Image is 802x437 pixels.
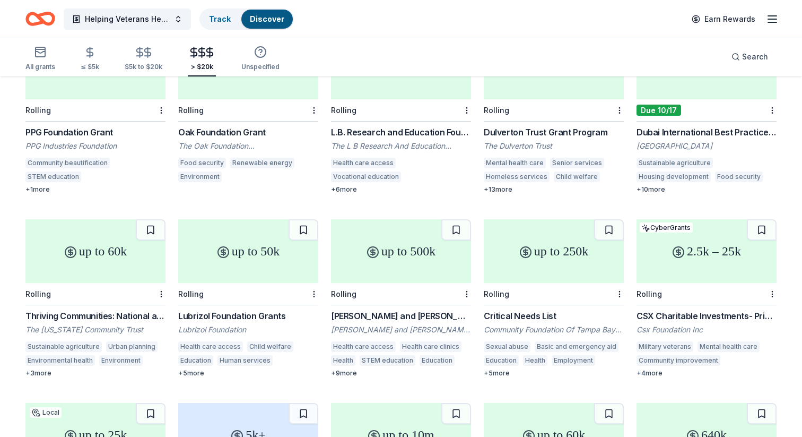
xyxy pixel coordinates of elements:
[420,355,455,366] div: Education
[25,185,165,194] div: + 1 more
[484,158,546,168] div: Mental health care
[85,13,170,25] span: Helping Veterans Heal, Grow, Thrive
[637,126,777,139] div: Dubai International Best Practices Award for Sustainable Development
[25,310,165,322] div: Thriving Communities: National and International Environmental Grantmaking
[25,141,165,151] div: PPG Industries Foundation
[331,219,471,378] a: up to 500kRolling[PERSON_NAME] and [PERSON_NAME] Foundation Grant[PERSON_NAME] and [PERSON_NAME] ...
[484,185,624,194] div: + 13 more
[241,63,280,71] div: Unspecified
[552,355,595,366] div: Employment
[25,219,165,283] div: up to 60k
[178,324,318,335] div: Lubrizol Foundation
[178,369,318,378] div: + 5 more
[81,63,99,71] div: ≤ $5k
[178,126,318,139] div: Oak Foundation Grant
[637,289,662,298] div: Rolling
[484,219,624,378] a: up to 250kRollingCritical Needs ListCommunity Foundation Of Tampa Bay IncSexual abuseBasic and em...
[331,355,355,366] div: Health
[331,369,471,378] div: + 9 more
[25,126,165,139] div: PPG Foundation Grant
[217,355,273,366] div: Human services
[25,324,165,335] div: The [US_STATE] Community Trust
[25,63,55,71] div: All grants
[188,42,216,76] button: > $20k
[637,219,777,283] div: 2.5k – 25k
[125,63,162,71] div: $5k to $20k
[178,310,318,322] div: Lubrizol Foundation Grants
[725,355,770,366] div: Job services
[331,141,471,151] div: The L B Research And Education Foundation
[178,355,213,366] div: Education
[550,158,604,168] div: Senior services
[698,341,760,352] div: Mental health care
[484,324,624,335] div: Community Foundation Of Tampa Bay Inc
[209,14,231,23] a: Track
[685,10,762,29] a: Earn Rewards
[25,289,51,298] div: Rolling
[535,341,618,352] div: Basic and emergency aid
[178,219,318,283] div: up to 50k
[484,126,624,139] div: Dulverton Trust Grant Program
[331,185,471,194] div: + 6 more
[637,369,777,378] div: + 4 more
[241,41,280,76] button: Unspecified
[637,310,777,322] div: CSX Charitable Investments- Pride in Service Grants
[25,341,102,352] div: Sustainable agriculture
[25,41,55,76] button: All grants
[230,158,294,168] div: Renewable energy
[178,106,204,115] div: Rolling
[199,8,294,30] button: TrackDiscover
[484,36,624,194] a: 25k – 35kRollingDulverton Trust Grant ProgramThe Dulverton TrustMental health careSenior services...
[742,50,768,63] span: Search
[178,36,318,185] a: 25k – 10mRollingOak Foundation GrantThe Oak Foundation [GEOGRAPHIC_DATA]Food securityRenewable en...
[484,106,509,115] div: Rolling
[30,407,62,418] div: Local
[637,324,777,335] div: Csx Foundation Inc
[400,341,461,352] div: Health care clinics
[484,172,550,182] div: Homeless services
[331,36,471,194] a: 10k – 75kRollingL.B. Research and Education FoundationThe L B Research And Education FoundationHe...
[178,289,204,298] div: Rolling
[331,341,396,352] div: Health care access
[360,355,415,366] div: STEM education
[637,36,777,194] a: up to 1mDue 10/17Dubai International Best Practices Award for Sustainable Development[GEOGRAPHIC_...
[637,219,777,378] a: 2.5k – 25kCyberGrantsRollingCSX Charitable Investments- Pride in Service GrantsCsx Foundation Inc...
[25,36,165,194] a: up to 80kRollingPPG Foundation GrantPPG Industries FoundationCommunity beautificationSTEM educati...
[637,158,713,168] div: Sustainable agriculture
[331,324,471,335] div: [PERSON_NAME] and [PERSON_NAME] Foundation
[25,106,51,115] div: Rolling
[81,42,99,76] button: ≤ $5k
[25,6,55,31] a: Home
[637,105,681,116] div: Due 10/17
[331,219,471,283] div: up to 500k
[178,172,222,182] div: Environment
[178,141,318,151] div: The Oak Foundation [GEOGRAPHIC_DATA]
[106,341,158,352] div: Urban planning
[723,46,777,67] button: Search
[331,289,356,298] div: Rolling
[637,185,777,194] div: + 10 more
[188,63,216,71] div: > $20k
[484,355,519,366] div: Education
[178,158,226,168] div: Food security
[64,8,191,30] button: Helping Veterans Heal, Grow, Thrive
[247,341,293,352] div: Child welfare
[484,219,624,283] div: up to 250k
[125,42,162,76] button: $5k to $20k
[99,355,143,366] div: Environment
[25,158,110,168] div: Community beautification
[25,172,81,182] div: STEM education
[331,172,401,182] div: Vocational education
[637,172,711,182] div: Housing development
[484,141,624,151] div: The Dulverton Trust
[25,219,165,378] a: up to 60kRollingThriving Communities: National and International Environmental GrantmakingThe [US...
[637,141,777,151] div: [GEOGRAPHIC_DATA]
[637,355,720,366] div: Community improvement
[178,219,318,378] a: up to 50kRollingLubrizol Foundation GrantsLubrizol FoundationHealth care accessChild welfareEduca...
[484,341,530,352] div: Sexual abuse
[331,310,471,322] div: [PERSON_NAME] and [PERSON_NAME] Foundation Grant
[250,14,284,23] a: Discover
[484,310,624,322] div: Critical Needs List
[484,289,509,298] div: Rolling
[554,172,600,182] div: Child welfare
